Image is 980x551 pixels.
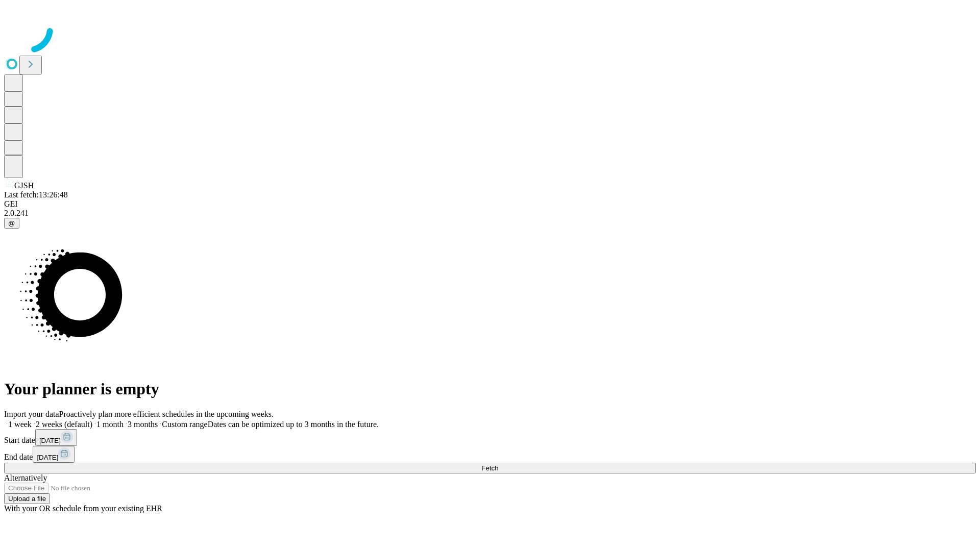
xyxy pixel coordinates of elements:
[37,454,58,461] span: [DATE]
[39,437,61,444] span: [DATE]
[4,218,19,229] button: @
[96,420,124,429] span: 1 month
[14,181,34,190] span: GJSH
[481,464,498,472] span: Fetch
[4,380,976,398] h1: Your planner is empty
[4,473,47,482] span: Alternatively
[208,420,379,429] span: Dates can be optimized up to 3 months in the future.
[4,199,976,209] div: GEI
[162,420,207,429] span: Custom range
[4,493,50,504] button: Upload a file
[4,190,68,199] span: Last fetch: 13:26:48
[33,446,75,463] button: [DATE]
[36,420,92,429] span: 2 weeks (default)
[8,219,15,227] span: @
[8,420,32,429] span: 1 week
[35,429,77,446] button: [DATE]
[128,420,158,429] span: 3 months
[4,410,59,418] span: Import your data
[4,504,162,513] span: With your OR schedule from your existing EHR
[4,429,976,446] div: Start date
[4,446,976,463] div: End date
[4,209,976,218] div: 2.0.241
[4,463,976,473] button: Fetch
[59,410,274,418] span: Proactively plan more efficient schedules in the upcoming weeks.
